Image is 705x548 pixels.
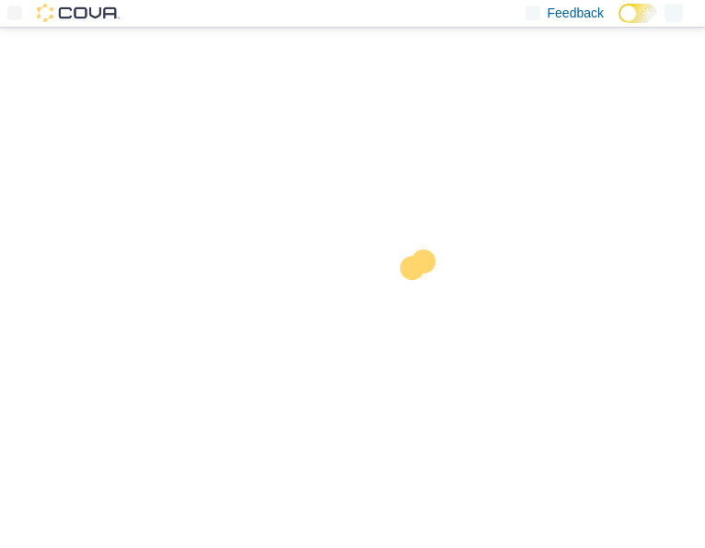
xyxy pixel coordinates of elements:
span: Feedback [548,4,604,22]
img: Cova [37,4,120,22]
span: Dark Mode [618,23,619,24]
input: Dark Mode [618,4,657,23]
img: cova-loader [352,236,491,374]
